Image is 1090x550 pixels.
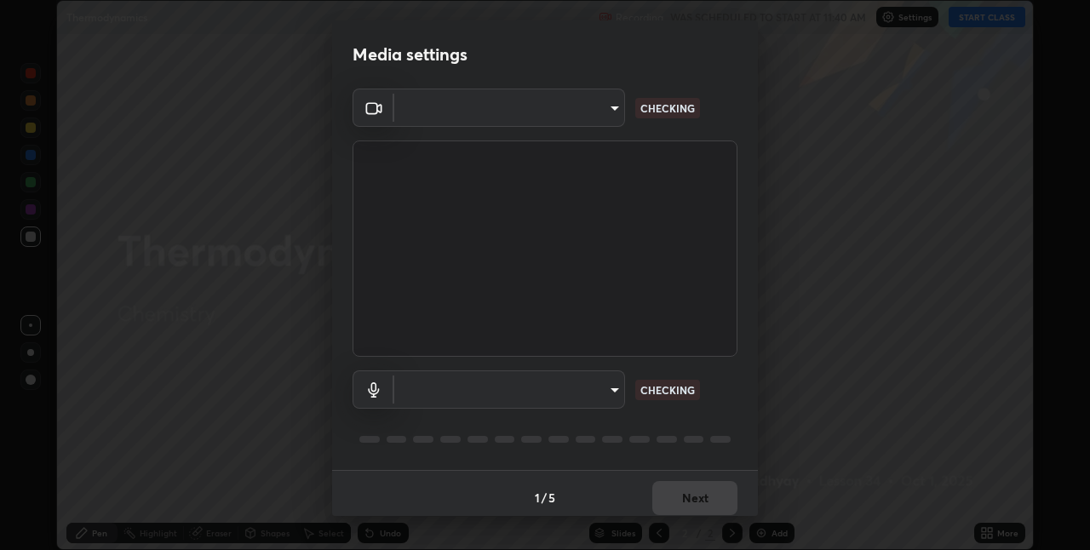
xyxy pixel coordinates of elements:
[394,89,625,127] div: ​
[640,100,695,116] p: CHECKING
[535,489,540,507] h4: 1
[640,382,695,398] p: CHECKING
[542,489,547,507] h4: /
[548,489,555,507] h4: 5
[353,43,468,66] h2: Media settings
[394,370,625,409] div: ​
